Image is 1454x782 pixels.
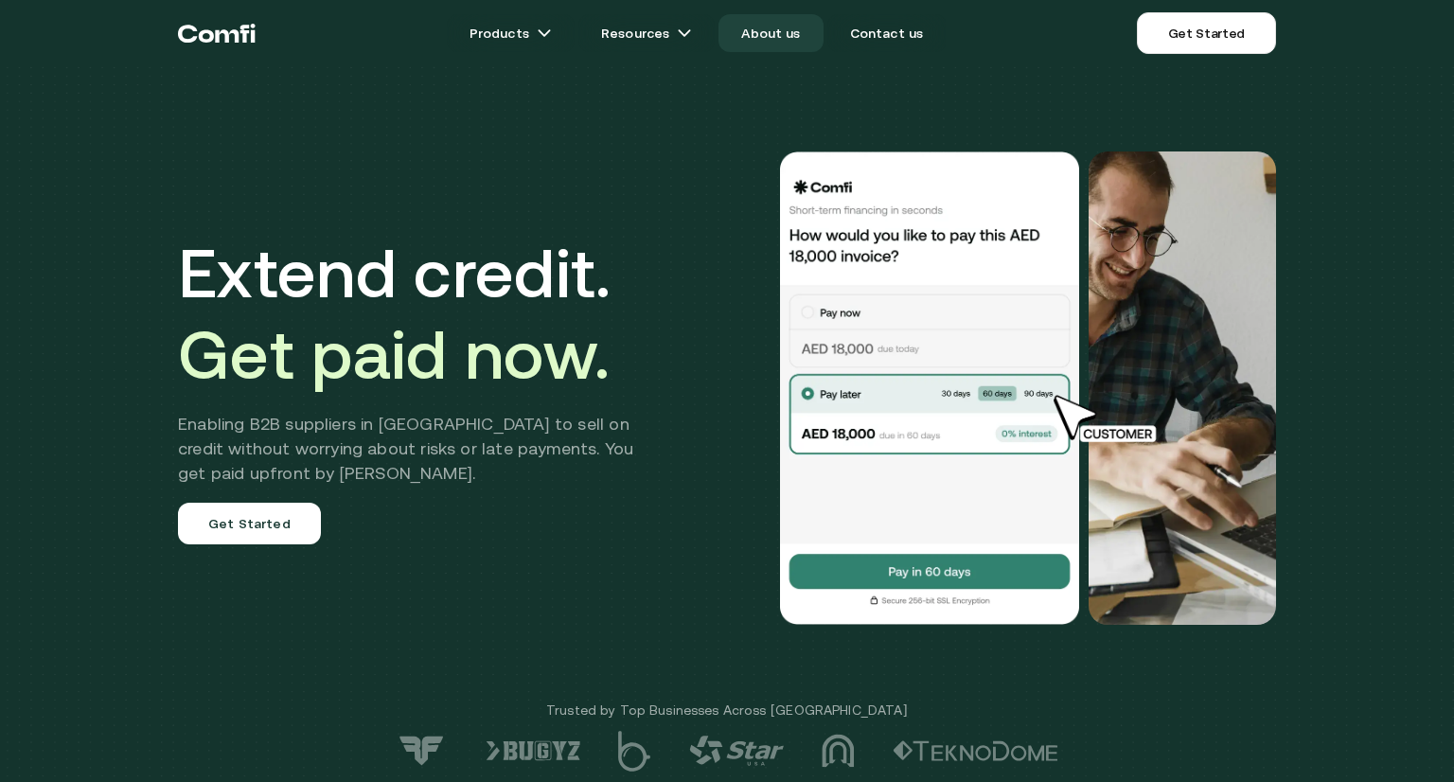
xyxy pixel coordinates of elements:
img: logo-4 [689,736,784,766]
a: Get Started [178,503,321,544]
img: logo-7 [396,735,448,767]
a: About us [718,14,823,52]
img: logo-6 [486,740,580,761]
img: arrow icons [677,26,692,41]
a: Return to the top of the Comfi home page [178,5,256,62]
a: Get Started [1137,12,1276,54]
img: Would you like to pay this AED 18,000.00 invoice? [778,151,1081,625]
img: cursor [1039,392,1178,445]
img: logo-5 [618,731,651,772]
img: arrow icons [537,26,552,41]
a: Resourcesarrow icons [578,14,715,52]
span: Get paid now. [178,315,610,393]
a: Productsarrow icons [447,14,575,52]
img: logo-2 [893,740,1058,761]
h2: Enabling B2B suppliers in [GEOGRAPHIC_DATA] to sell on credit without worrying about risks or lat... [178,412,662,486]
a: Contact us [827,14,947,52]
img: Would you like to pay this AED 18,000.00 invoice? [1089,151,1276,625]
h1: Extend credit. [178,232,662,395]
img: logo-3 [822,734,855,768]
